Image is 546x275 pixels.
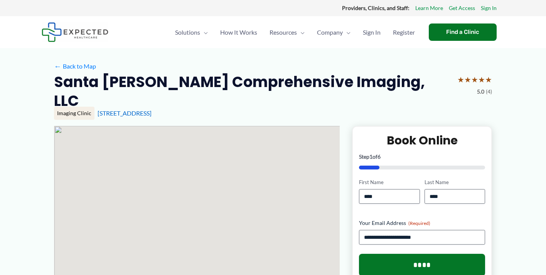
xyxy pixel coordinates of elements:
span: ★ [457,72,464,87]
span: 6 [377,153,381,160]
span: 1 [369,153,372,160]
span: Company [317,19,343,46]
span: ★ [478,72,485,87]
span: Menu Toggle [297,19,305,46]
h2: Book Online [359,133,485,148]
span: Resources [270,19,297,46]
a: CompanyMenu Toggle [311,19,357,46]
span: ★ [471,72,478,87]
a: Get Access [449,3,475,13]
a: SolutionsMenu Toggle [169,19,214,46]
span: ★ [464,72,471,87]
label: Your Email Address [359,219,485,227]
img: Expected Healthcare Logo - side, dark font, small [42,22,108,42]
span: Menu Toggle [200,19,208,46]
span: Register [393,19,415,46]
span: ★ [485,72,492,87]
a: Sign In [357,19,387,46]
a: Register [387,19,421,46]
a: How It Works [214,19,263,46]
h2: Santa [PERSON_NAME] Comprehensive Imaging, LLC [54,72,451,111]
nav: Primary Site Navigation [169,19,421,46]
span: (4) [486,87,492,97]
strong: Providers, Clinics, and Staff: [342,5,410,11]
span: 5.0 [477,87,484,97]
a: Sign In [481,3,497,13]
label: First Name [359,179,420,186]
a: Learn More [415,3,443,13]
span: Sign In [363,19,381,46]
span: ← [54,62,61,70]
a: Find a Clinic [429,23,497,41]
div: Imaging Clinic [54,107,94,120]
a: ←Back to Map [54,60,96,72]
p: Step of [359,154,485,159]
label: Last Name [425,179,485,186]
span: Menu Toggle [343,19,351,46]
span: (Required) [408,220,430,226]
span: Solutions [175,19,200,46]
a: ResourcesMenu Toggle [263,19,311,46]
span: How It Works [220,19,257,46]
a: [STREET_ADDRESS] [98,109,152,117]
